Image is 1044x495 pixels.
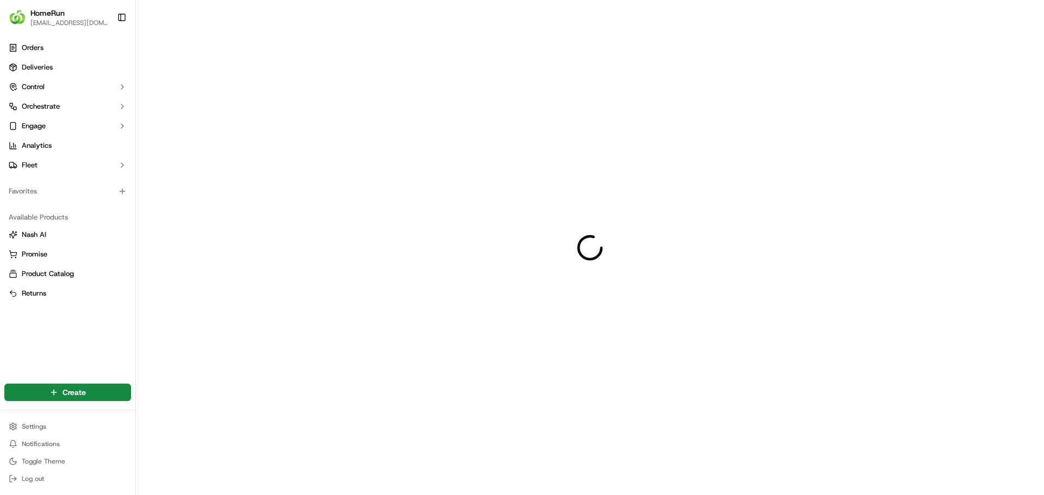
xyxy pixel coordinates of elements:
[4,59,131,76] a: Deliveries
[22,249,47,259] span: Promise
[4,454,131,469] button: Toggle Theme
[4,226,131,243] button: Nash AI
[22,160,38,170] span: Fleet
[4,4,113,30] button: HomeRunHomeRun[EMAIL_ADDRESS][DOMAIN_NAME]
[22,474,44,483] span: Log out
[4,384,131,401] button: Create
[30,18,108,27] button: [EMAIL_ADDRESS][DOMAIN_NAME]
[4,436,131,452] button: Notifications
[22,102,60,111] span: Orchestrate
[22,457,65,466] span: Toggle Theme
[4,183,131,200] div: Favorites
[4,78,131,96] button: Control
[9,249,127,259] a: Promise
[9,9,26,26] img: HomeRun
[9,289,127,298] a: Returns
[22,43,43,53] span: Orders
[63,387,86,398] span: Create
[30,8,65,18] button: HomeRun
[4,156,131,174] button: Fleet
[4,137,131,154] a: Analytics
[4,117,131,135] button: Engage
[22,121,46,131] span: Engage
[22,82,45,92] span: Control
[9,230,127,240] a: Nash AI
[4,419,131,434] button: Settings
[4,246,131,263] button: Promise
[9,269,127,279] a: Product Catalog
[22,422,46,431] span: Settings
[22,230,46,240] span: Nash AI
[22,62,53,72] span: Deliveries
[4,265,131,283] button: Product Catalog
[22,440,60,448] span: Notifications
[22,141,52,151] span: Analytics
[4,209,131,226] div: Available Products
[4,39,131,57] a: Orders
[22,269,74,279] span: Product Catalog
[4,98,131,115] button: Orchestrate
[4,471,131,486] button: Log out
[4,285,131,302] button: Returns
[22,289,46,298] span: Returns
